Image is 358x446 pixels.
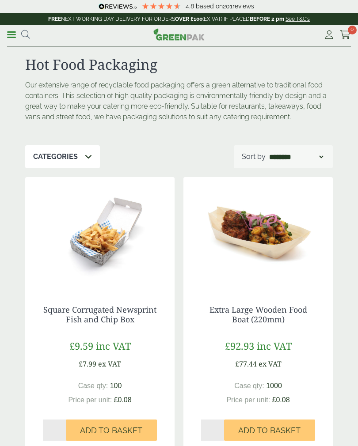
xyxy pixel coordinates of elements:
[226,396,270,404] span: Price per unit:
[234,382,264,389] span: Case qty:
[238,426,301,435] span: Add to Basket
[286,16,310,22] a: See T&C's
[225,339,254,352] span: £92.93
[153,28,205,41] img: GreenPak Supplies
[235,359,257,369] span: £77.44
[110,382,122,389] span: 100
[25,130,26,131] p: [URL][DOMAIN_NAME]
[186,3,196,10] span: 4.8
[348,26,357,34] span: 0
[223,3,232,10] span: 201
[340,30,351,39] i: Cart
[25,56,333,73] h1: Hot Food Packaging
[175,16,202,22] strong: OVER £100
[266,382,282,389] span: 1000
[324,30,335,39] i: My Account
[69,339,93,352] span: £9.59
[250,16,284,22] strong: BEFORE 2 pm
[183,177,333,287] img: Extra Large Wooden Boat 220mm with food contents V2 2920004AE
[209,304,307,325] a: Extra Large Wooden Food Boat (220mm)
[242,151,266,162] p: Sort by
[80,426,142,435] span: Add to Basket
[196,3,223,10] span: Based on
[141,2,181,10] div: 4.79 Stars
[78,382,108,389] span: Case qty:
[33,151,78,162] p: Categories
[232,3,254,10] span: reviews
[79,359,96,369] span: £7.99
[99,4,137,10] img: REVIEWS.io
[272,396,290,404] span: £0.08
[25,177,175,287] img: 2520069 Square News Fish n Chip Corrugated Box - Open with Chips
[96,339,131,352] span: inc VAT
[98,359,121,369] span: ex VAT
[257,339,292,352] span: inc VAT
[340,28,351,42] a: 0
[66,420,157,441] button: Add to Basket
[259,359,282,369] span: ex VAT
[25,80,333,122] p: Our extensive range of recyclable food packaging offers a green alternative to traditional food c...
[114,396,132,404] span: £0.08
[48,16,61,22] strong: FREE
[224,420,315,441] button: Add to Basket
[267,151,325,162] select: Shop order
[43,304,156,325] a: Square Corrugated Newsprint Fish and Chip Box
[68,396,112,404] span: Price per unit:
